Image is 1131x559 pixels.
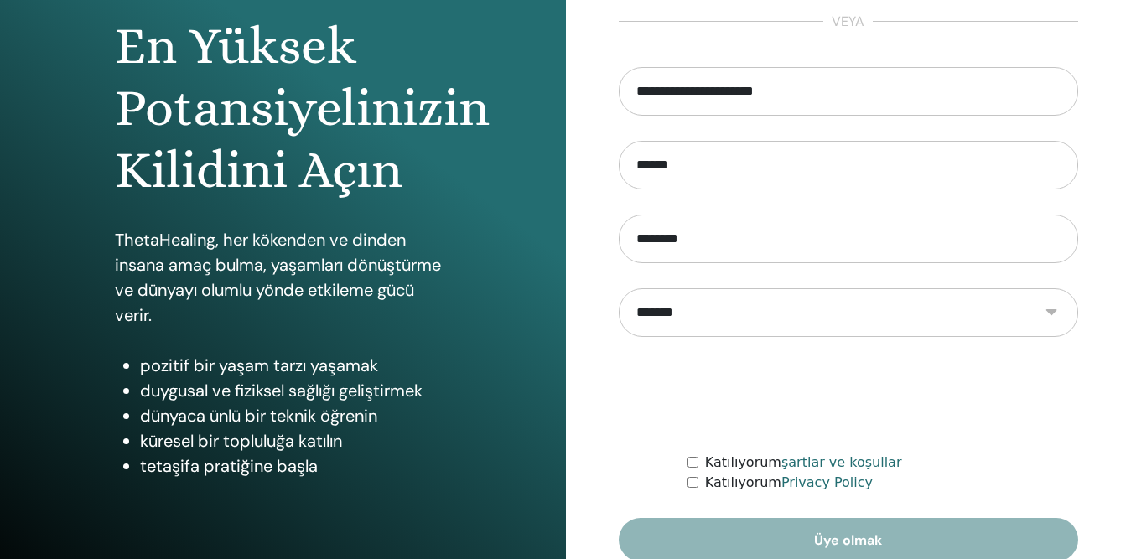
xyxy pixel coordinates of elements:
li: küresel bir topluluğa katılın [140,428,450,453]
li: dünyaca ünlü bir teknik öğrenin [140,403,450,428]
label: Katılıyorum [705,473,873,493]
p: ThetaHealing, her kökenden ve dinden insana amaç bulma, yaşamları dönüştürme ve dünyayı olumlu yö... [115,227,450,328]
label: Katılıyorum [705,453,902,473]
li: pozitif bir yaşam tarzı yaşamak [140,353,450,378]
iframe: reCAPTCHA [721,362,976,427]
span: veya [823,12,873,32]
a: Privacy Policy [781,474,873,490]
li: duygusal ve fiziksel sağlığı geliştirmek [140,378,450,403]
li: tetaşifa pratiğine başla [140,453,450,479]
a: şartlar ve koşullar [781,454,902,470]
h1: En Yüksek Potansiyelinizin Kilidini Açın [115,15,450,202]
